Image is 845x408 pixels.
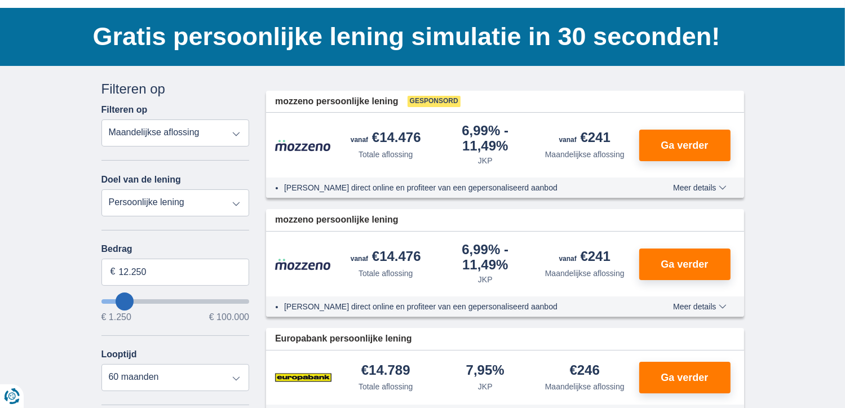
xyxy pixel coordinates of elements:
div: Filteren op [101,79,250,99]
div: €246 [570,363,600,379]
div: JKP [478,274,493,285]
input: wantToBorrow [101,299,250,304]
div: €241 [559,131,610,147]
button: Ga verder [639,130,731,161]
span: Ga verder [661,259,708,269]
span: mozzeno persoonlijke lening [275,214,399,227]
div: 6,99% [440,124,531,153]
span: Meer details [673,184,726,192]
span: Ga verder [661,372,708,383]
div: Totale aflossing [359,268,413,279]
label: Filteren op [101,105,148,115]
div: 6,99% [440,243,531,272]
img: product.pl.alt Europabank [275,363,331,392]
div: JKP [478,381,493,392]
span: Ga verder [661,140,708,150]
h1: Gratis persoonlijke lening simulatie in 30 seconden! [93,19,744,54]
span: Gesponsord [408,96,461,107]
div: JKP [478,155,493,166]
button: Meer details [665,302,735,311]
div: €241 [559,250,610,265]
div: Maandelijkse aflossing [545,149,625,160]
div: Maandelijkse aflossing [545,268,625,279]
button: Meer details [665,183,735,192]
button: Ga verder [639,362,731,393]
label: Looptijd [101,349,137,360]
div: Totale aflossing [359,381,413,392]
span: Meer details [673,303,726,311]
label: Doel van de lening [101,175,181,185]
button: Ga verder [639,249,731,280]
div: €14.476 [351,131,421,147]
div: €14.789 [361,363,410,379]
img: product.pl.alt Mozzeno [275,139,331,152]
li: [PERSON_NAME] direct online en profiteer van een gepersonaliseerd aanbod [284,301,632,312]
div: 7,95% [466,363,505,379]
span: € 100.000 [209,313,249,322]
div: €14.476 [351,250,421,265]
span: Europabank persoonlijke lening [275,332,412,345]
span: € [110,265,116,278]
label: Bedrag [101,244,250,254]
span: € 1.250 [101,313,131,322]
img: product.pl.alt Mozzeno [275,258,331,270]
li: [PERSON_NAME] direct online en profiteer van een gepersonaliseerd aanbod [284,182,632,193]
div: Maandelijkse aflossing [545,381,625,392]
span: mozzeno persoonlijke lening [275,95,399,108]
div: Totale aflossing [359,149,413,160]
